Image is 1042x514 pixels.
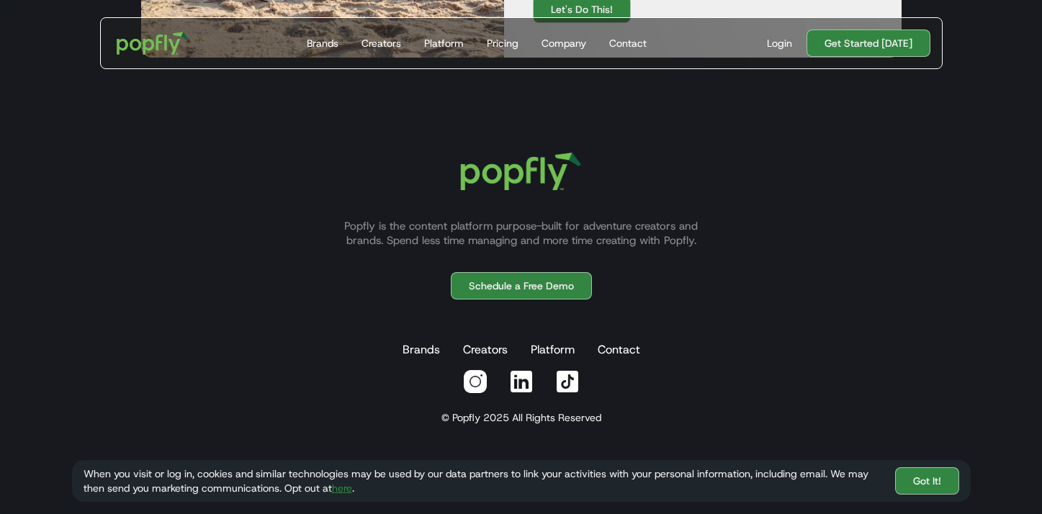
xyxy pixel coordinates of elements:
a: home [107,22,199,65]
div: When you visit or log in, cookies and similar technologies may be used by our data partners to li... [84,466,884,495]
a: Brands [301,18,344,68]
a: Company [536,18,592,68]
div: Pricing [487,36,518,50]
a: Contact [603,18,652,68]
div: Brands [307,36,338,50]
p: Popfly is the content platform purpose-built for adventure creators and brands. Spend less time m... [327,219,716,248]
a: Creators [356,18,407,68]
div: Contact [609,36,647,50]
a: Login [761,36,798,50]
div: © Popfly 2025 All Rights Reserved [441,410,601,425]
a: Creators [460,335,511,364]
a: Platform [418,18,470,68]
div: Company [542,36,586,50]
a: here [332,482,352,495]
a: Brands [400,335,443,364]
div: Login [767,36,792,50]
div: Platform [424,36,464,50]
a: Pricing [481,18,524,68]
a: Get Started [DATE] [807,30,930,57]
a: Contact [595,335,643,364]
a: Platform [528,335,578,364]
a: Got It! [895,467,959,495]
a: Schedule a Free Demo [451,272,592,299]
div: Creators [361,36,401,50]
